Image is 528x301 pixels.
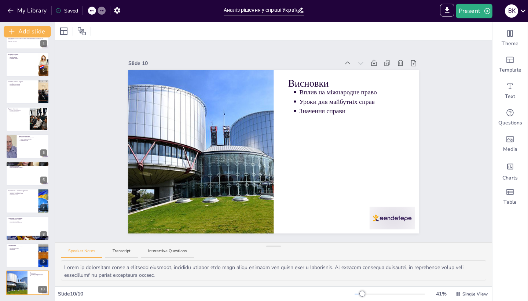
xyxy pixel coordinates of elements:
p: Значення справи [31,276,47,278]
p: Порушення прав людини [10,84,36,85]
p: Зміни у правовій практиці [21,138,47,140]
p: Уроки для майбутніх справ [299,97,404,106]
input: Вставить заголовок [224,5,297,15]
span: Text [505,93,515,100]
div: https://cdn.sendsteps.com/images/logo/sendsteps_logo_white.pnghttps://cdn.sendsteps.com/images/lo... [6,134,49,159]
button: My Library [5,5,50,17]
div: Измените общую тему [492,25,528,51]
p: Міжнародні угоди [21,139,47,141]
div: Saved [55,7,78,15]
p: Висновки [288,77,404,90]
p: Вплив на міжнародну політику [10,167,47,168]
div: Добавить диаграммы и графики [492,157,528,184]
p: Подальші дослідження [8,217,47,219]
p: Порівняння з прецедентами [10,192,36,193]
div: https://cdn.sendsteps.com/images/logo/sendsteps_logo_white.pnghttps://cdn.sendsteps.com/images/lo... [6,216,49,240]
div: https://cdn.sendsteps.com/images/logo/sendsteps_logo_white.pnghttps://cdn.sendsteps.com/images/lo... [6,107,49,131]
textarea: Lorem ip dolorsitam conse a elitsedd eiusmodt, incididu utlabor etdo magn aliqu enimadm ven quisn... [61,260,486,280]
span: Theme [502,40,518,47]
p: Ключові моменти рішення [10,109,27,111]
p: Обговорення [8,244,36,247]
p: Наслідки рішення [10,112,27,114]
div: 6 [40,177,47,184]
div: 7 [40,204,47,211]
div: Добавить изображения, графику, фигуры или видео [492,131,528,157]
p: У цій презентації ми розглянемо сутність та наслідки рішення суду у справі Україна та Нідерланди ... [8,36,47,40]
p: Вплив міжнародних відносин [10,222,47,223]
p: Висновки [30,272,47,274]
p: Наслідки рішення [19,135,47,137]
div: Добавить готовые слайды [492,51,528,78]
div: Slide 10 [128,59,340,67]
p: Вступ до справи [8,53,36,55]
div: 1 [6,25,49,49]
div: 9 [40,258,47,265]
p: Порівняння з іншими справами [8,190,36,192]
div: https://cdn.sendsteps.com/images/logo/sendsteps_logo_white.pnghttps://cdn.sendsteps.com/images/lo... [6,80,49,104]
span: Media [503,146,517,153]
button: Present [456,4,492,18]
div: Получайте информацию в режиме реального времени от своей аудитории [492,104,528,131]
div: Добавить текстовые поля [492,78,528,104]
p: Вплив на міжнародні відносини [21,137,47,138]
p: Спільні риси справ [10,194,36,196]
span: Table [503,199,517,206]
div: 4 [40,122,47,129]
button: Transcript [105,248,138,258]
p: Основні аспекти справи [8,81,36,83]
button: В К [505,4,518,18]
p: Судове рішення [8,108,27,110]
button: Add slide [4,26,51,37]
p: Перспективи розвитку [10,247,36,249]
p: Generated with [URL] [8,40,47,42]
p: Юридичні аргументи [10,111,27,112]
button: Interactive Questions [141,248,194,258]
p: Уроки для майбутніх справ [31,275,47,276]
p: Уроки для міжнародного права [10,246,36,247]
div: 8 [40,231,47,238]
p: Різні підходи [10,249,36,250]
div: https://cdn.sendsteps.com/images/logo/sendsteps_logo_white.pnghttps://cdn.sendsteps.com/images/lo... [6,162,49,186]
div: 5 [40,149,47,156]
div: https://cdn.sendsteps.com/images/logo/sendsteps_logo_white.pnghttps://cdn.sendsteps.com/images/lo... [6,243,49,268]
span: Экспорт в PowerPoint [440,4,454,18]
p: Передумови справи [10,55,36,57]
span: Charts [502,174,518,182]
span: Позиция [77,27,86,36]
div: https://cdn.sendsteps.com/images/logo/sendsteps_logo_white.pnghttps://cdn.sendsteps.com/images/lo... [6,271,49,295]
p: Реакція міжнародної спільноти [8,163,47,165]
div: Добавить таблицу [492,184,528,210]
p: Вплив на міжнародне право [299,88,404,97]
p: Юрисдикція [10,82,36,84]
p: Нові юридичні підходи [10,220,47,222]
p: Дослідження прав людини [10,219,47,220]
p: Основні учасники [10,56,36,58]
p: Реакції держав [10,164,47,166]
div: 41 % [432,290,450,298]
span: Template [499,66,521,74]
p: Значення справи [299,106,404,116]
div: Макет [58,25,70,37]
p: Міжнародні організації [10,166,47,167]
div: 3 [40,95,47,102]
p: Відповідальність держав [10,85,36,87]
div: 2 [40,68,47,75]
div: 1 [40,40,47,47]
div: https://cdn.sendsteps.com/images/logo/sendsteps_logo_white.pnghttps://cdn.sendsteps.com/images/lo... [6,52,49,76]
div: 10 [38,286,47,293]
span: Single View [462,291,488,297]
button: Speaker Notes [61,248,102,258]
div: https://cdn.sendsteps.com/images/logo/sendsteps_logo_white.pnghttps://cdn.sendsteps.com/images/lo... [6,189,49,213]
span: Questions [498,119,522,127]
p: Тенденції в міжнародному праві [10,193,36,194]
p: Історичний контекст [10,58,36,59]
div: Slide 10 / 10 [58,290,355,298]
p: Вплив на міжнародне право [31,273,47,275]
